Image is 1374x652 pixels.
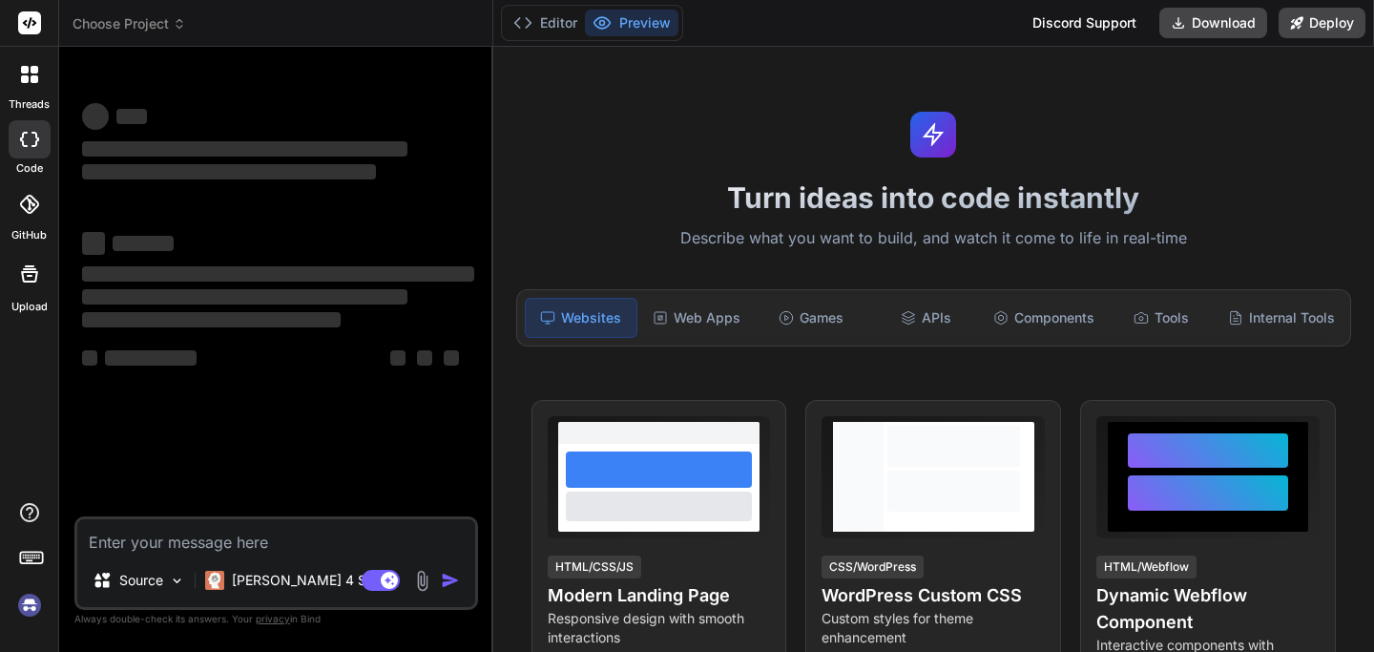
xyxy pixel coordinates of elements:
[11,299,48,315] label: Upload
[1096,582,1320,636] h4: Dynamic Webflow Component
[641,298,752,338] div: Web Apps
[756,298,866,338] div: Games
[9,96,50,113] label: threads
[1096,556,1197,578] div: HTML/Webflow
[113,236,174,251] span: ‌
[870,298,981,338] div: APIs
[16,160,43,177] label: code
[548,556,641,578] div: HTML/CSS/JS
[417,350,432,366] span: ‌
[505,180,1363,215] h1: Turn ideas into code instantly
[82,141,407,157] span: ‌
[116,109,147,124] span: ‌
[13,589,46,621] img: signin
[82,350,97,366] span: ‌
[390,350,406,366] span: ‌
[1220,298,1343,338] div: Internal Tools
[82,289,407,305] span: ‌
[105,350,197,366] span: ‌
[82,266,474,282] span: ‌
[232,571,374,590] p: [PERSON_NAME] 4 S..
[505,226,1363,251] p: Describe what you want to build, and watch it come to life in real-time
[506,10,585,36] button: Editor
[1159,8,1267,38] button: Download
[256,613,290,624] span: privacy
[205,571,224,590] img: Claude 4 Sonnet
[82,103,109,130] span: ‌
[585,10,678,36] button: Preview
[548,582,771,609] h4: Modern Landing Page
[82,312,341,327] span: ‌
[1279,8,1365,38] button: Deploy
[548,609,771,647] p: Responsive design with smooth interactions
[444,350,459,366] span: ‌
[822,582,1045,609] h4: WordPress Custom CSS
[74,610,478,628] p: Always double-check its answers. Your in Bind
[411,570,433,592] img: attachment
[1106,298,1217,338] div: Tools
[1021,8,1148,38] div: Discord Support
[822,609,1045,647] p: Custom styles for theme enhancement
[169,573,185,589] img: Pick Models
[441,571,460,590] img: icon
[82,164,376,179] span: ‌
[119,571,163,590] p: Source
[525,298,637,338] div: Websites
[986,298,1102,338] div: Components
[82,232,105,255] span: ‌
[73,14,186,33] span: Choose Project
[822,556,924,578] div: CSS/WordPress
[11,227,47,243] label: GitHub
